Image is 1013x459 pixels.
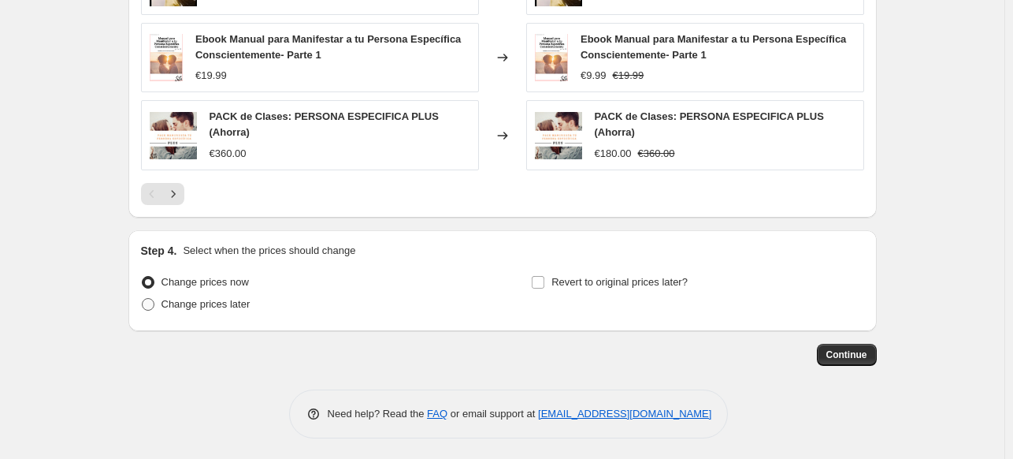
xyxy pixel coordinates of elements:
button: Next [162,183,184,205]
a: FAQ [427,408,447,420]
button: Continue [817,344,877,366]
strike: €19.99 [613,68,644,84]
span: Ebook Manual para Manifestar a tu Persona Específica Conscientemente- Parte 1 [581,33,846,61]
p: Select when the prices should change [183,243,355,259]
strike: €360.00 [638,146,675,162]
div: €180.00 [595,146,632,162]
img: ebook-manual-para-manifestar-a-tu-persona-especifica-conscientemente-parte-1-753401_80x.jpg [535,34,568,81]
span: Need help? Read the [328,408,428,420]
div: €9.99 [581,68,607,84]
h2: Step 4. [141,243,177,259]
span: Change prices now [161,276,249,288]
span: PACK de Clases: PERSONA ESPECIFICA PLUS (Ahorra) [210,110,439,138]
span: or email support at [447,408,538,420]
img: pack-de-clases-persona-especifica-plus-ahorra-667333_80x.jpg [535,112,582,159]
img: pack-de-clases-persona-especifica-plus-ahorra-667333_80x.jpg [150,112,197,159]
div: €19.99 [195,68,227,84]
span: Continue [826,349,867,361]
span: Revert to original prices later? [551,276,688,288]
span: Ebook Manual para Manifestar a tu Persona Específica Conscientemente- Parte 1 [195,33,461,61]
a: [EMAIL_ADDRESS][DOMAIN_NAME] [538,408,711,420]
span: Change prices later [161,298,250,310]
img: ebook-manual-para-manifestar-a-tu-persona-especifica-conscientemente-parte-1-753401_80x.jpg [150,34,183,81]
div: €360.00 [210,146,247,162]
span: PACK de Clases: PERSONA ESPECIFICA PLUS (Ahorra) [595,110,824,138]
nav: Pagination [141,183,184,205]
